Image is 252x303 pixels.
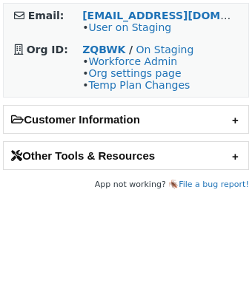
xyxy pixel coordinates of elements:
[88,67,181,79] a: Org settings page
[129,44,133,55] strong: /
[136,44,193,55] a: On Staging
[88,55,177,67] a: Workforce Admin
[88,79,190,91] a: Temp Plan Changes
[88,21,171,33] a: User on Staging
[82,44,125,55] a: ZQBWK
[4,106,248,133] h2: Customer Information
[82,55,190,91] span: • • •
[179,180,249,189] a: File a bug report!
[4,142,248,169] h2: Other Tools & Resources
[27,44,68,55] strong: Org ID:
[82,21,171,33] span: •
[3,177,249,192] footer: App not working? 🪳
[28,10,64,21] strong: Email:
